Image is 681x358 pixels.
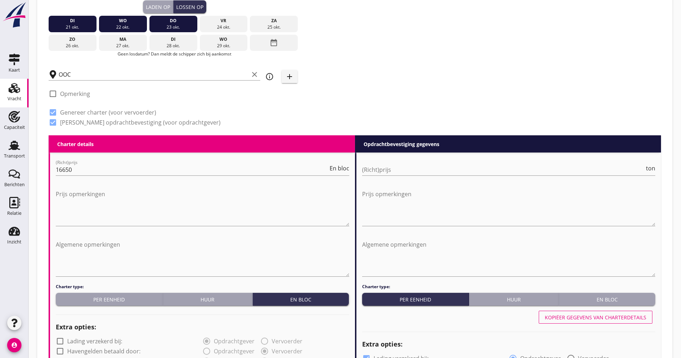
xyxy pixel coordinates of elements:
[101,24,145,30] div: 22 okt.
[365,296,466,303] div: Per eenheid
[201,18,246,24] div: vr
[101,18,145,24] div: wo
[250,70,259,79] i: clear
[256,296,346,303] div: En bloc
[362,293,469,306] button: Per eenheid
[56,284,349,290] h4: Charter type:
[101,36,145,43] div: ma
[562,296,652,303] div: En bloc
[143,0,173,13] button: Laden op
[49,51,300,57] p: Geen losdatum? Dan meldt de schipper zich bij aankomst
[201,36,246,43] div: wo
[1,2,27,28] img: logo-small.a267ee39.svg
[201,24,246,30] div: 24 okt.
[252,24,296,30] div: 25 okt.
[59,296,160,303] div: Per eenheid
[173,0,206,13] button: Lossen op
[7,338,21,352] i: account_circle
[166,296,250,303] div: Huur
[472,296,556,303] div: Huur
[559,293,655,306] button: En bloc
[50,24,95,30] div: 21 okt.
[56,322,349,332] h2: Extra opties:
[362,188,656,226] textarea: Prijs opmerkingen
[50,43,95,49] div: 26 okt.
[362,164,645,175] input: (Richt)prijs
[163,293,253,306] button: Huur
[7,211,21,216] div: Relatie
[8,96,21,101] div: Vracht
[646,165,655,171] span: ton
[151,43,196,49] div: 28 okt.
[56,293,163,306] button: Per eenheid
[4,182,25,187] div: Berichten
[362,239,656,276] textarea: Algemene opmerkingen
[252,18,296,24] div: za
[201,43,246,49] div: 29 okt.
[4,154,25,158] div: Transport
[7,240,21,244] div: Inzicht
[146,3,170,11] div: Laden op
[285,72,294,81] i: add
[60,90,90,97] label: Opmerking
[56,188,349,226] textarea: Prijs opmerkingen
[253,293,349,306] button: En bloc
[50,36,95,43] div: zo
[101,43,145,49] div: 27 okt.
[151,18,196,24] div: do
[330,165,349,171] span: En bloc
[362,339,656,349] h2: Extra opties:
[545,314,646,321] div: Kopiëer gegevens van charterdetails
[9,68,20,72] div: Kaart
[539,311,652,324] button: Kopiëer gegevens van charterdetails
[56,239,349,276] textarea: Algemene opmerkingen
[50,18,95,24] div: di
[270,36,278,49] i: date_range
[176,3,203,11] div: Lossen op
[4,125,25,130] div: Capaciteit
[60,119,221,126] label: [PERSON_NAME] opdrachtbevestiging (voor opdrachtgever)
[362,284,656,290] h4: Charter type:
[67,338,122,345] label: Lading verzekerd bij:
[59,69,249,80] input: Losplaats
[60,109,156,116] label: Genereer charter (voor vervoerder)
[67,348,140,355] label: Havengelden betaald door:
[265,72,274,81] i: info_outline
[469,293,559,306] button: Huur
[151,24,196,30] div: 23 okt.
[151,36,196,43] div: di
[56,164,328,175] input: (Richt)prijs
